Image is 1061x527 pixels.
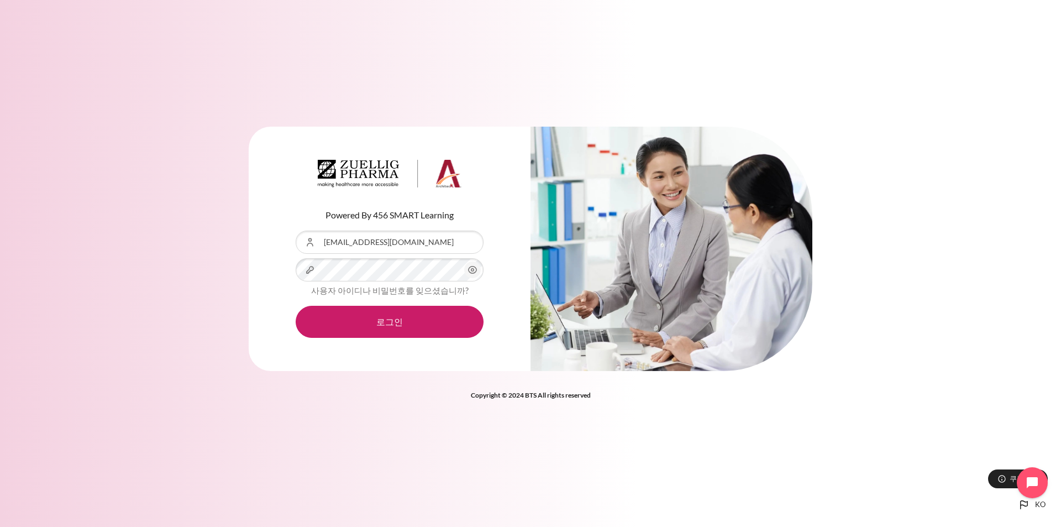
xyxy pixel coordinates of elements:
[296,208,484,222] p: Powered By 456 SMART Learning
[1035,499,1046,510] span: ko
[471,391,591,399] strong: Copyright © 2024 BTS All rights reserved
[988,469,1048,488] button: 쿠키 공지
[1013,494,1050,516] button: Languages
[296,231,484,254] input: 사용자 아이디
[318,160,461,192] a: Architeck
[318,160,461,187] img: Architeck
[311,285,469,295] a: 사용자 아이디나 비밀번호를 잊으셨습니까?
[1010,473,1039,484] span: 쿠키 공지
[296,306,484,338] button: 로그인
